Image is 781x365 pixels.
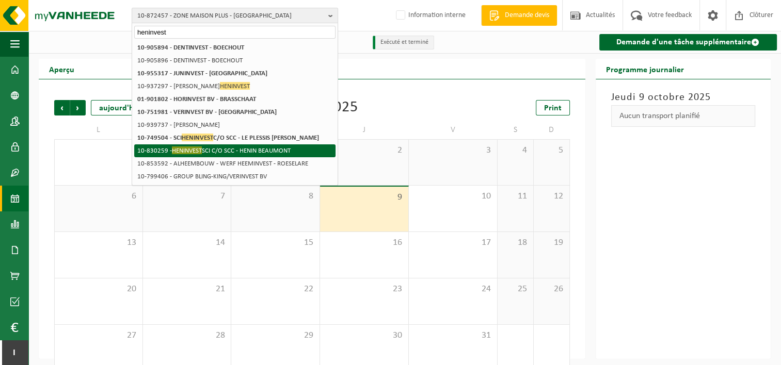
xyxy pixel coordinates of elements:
[137,134,319,141] strong: 10-749504 - SCI C/O SCC - LE PLESSIS [PERSON_NAME]
[539,145,564,156] span: 5
[503,145,528,156] span: 4
[148,191,226,202] span: 7
[236,191,314,202] span: 8
[325,145,403,156] span: 2
[182,134,213,141] span: HENINVEST
[481,5,557,26] a: Demande devis
[414,284,492,295] span: 24
[236,330,314,341] span: 29
[134,80,336,93] li: 10-937297 - [PERSON_NAME]
[394,8,466,23] label: Information interne
[611,90,756,105] h3: Jeudi 9 octobre 2025
[325,192,403,203] span: 9
[137,109,277,115] strong: 10-751981 - VERINVEST BV - [GEOGRAPHIC_DATA]
[414,330,492,341] span: 31
[536,100,570,115] a: Print
[54,121,143,139] td: L
[409,121,498,139] td: V
[91,100,149,115] div: aujourd'hui
[134,26,336,39] input: Chercher des succursales liées
[39,59,85,79] h2: Aperçu
[137,44,244,51] strong: 10-905894 - DENTINVEST - BOECHOUT
[498,121,534,139] td: S
[134,54,336,67] li: 10-905896 - DENTINVEST - BOECHOUT
[599,34,777,51] a: Demande d'une tâche supplémentaire
[534,121,570,139] td: D
[172,146,202,154] span: HENINVEST
[148,284,226,295] span: 21
[503,284,528,295] span: 25
[503,191,528,202] span: 11
[596,59,694,79] h2: Programme journalier
[220,82,250,90] span: HENINVEST
[320,121,409,139] td: J
[137,96,256,103] strong: 01-901802 - HORINVEST BV - BRASSCHAAT
[148,330,226,341] span: 28
[137,70,267,77] strong: 10-955317 - JUNINVEST - [GEOGRAPHIC_DATA]
[544,104,562,112] span: Print
[236,284,314,295] span: 22
[502,10,552,21] span: Demande devis
[414,145,492,156] span: 3
[132,8,338,23] button: 10-872457 - ZONE MAISON PLUS - [GEOGRAPHIC_DATA]
[373,36,434,49] li: Exécuté et terminé
[325,284,403,295] span: 23
[70,100,86,115] span: Suivant
[148,237,226,248] span: 14
[60,191,137,202] span: 6
[539,191,564,202] span: 12
[539,237,564,248] span: 19
[503,237,528,248] span: 18
[414,237,492,248] span: 17
[325,330,403,341] span: 30
[54,100,70,115] span: Précédent
[611,105,756,127] div: Aucun transport planifié
[134,157,336,170] li: 10-853592 - ALHEEMBOUW - WERF HEEMINVEST - ROESELARE
[134,144,336,157] li: 10-830259 - SCI C/O SCC - HENIN BEAUMONT
[137,8,324,24] span: 10-872457 - ZONE MAISON PLUS - [GEOGRAPHIC_DATA]
[325,237,403,248] span: 16
[134,170,336,183] li: 10-799406 - GROUP BLING-KING/VERINVEST BV
[60,330,137,341] span: 27
[236,237,314,248] span: 15
[60,284,137,295] span: 20
[539,284,564,295] span: 26
[414,191,492,202] span: 10
[60,237,137,248] span: 13
[134,119,336,131] li: 10-939737 - [PERSON_NAME]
